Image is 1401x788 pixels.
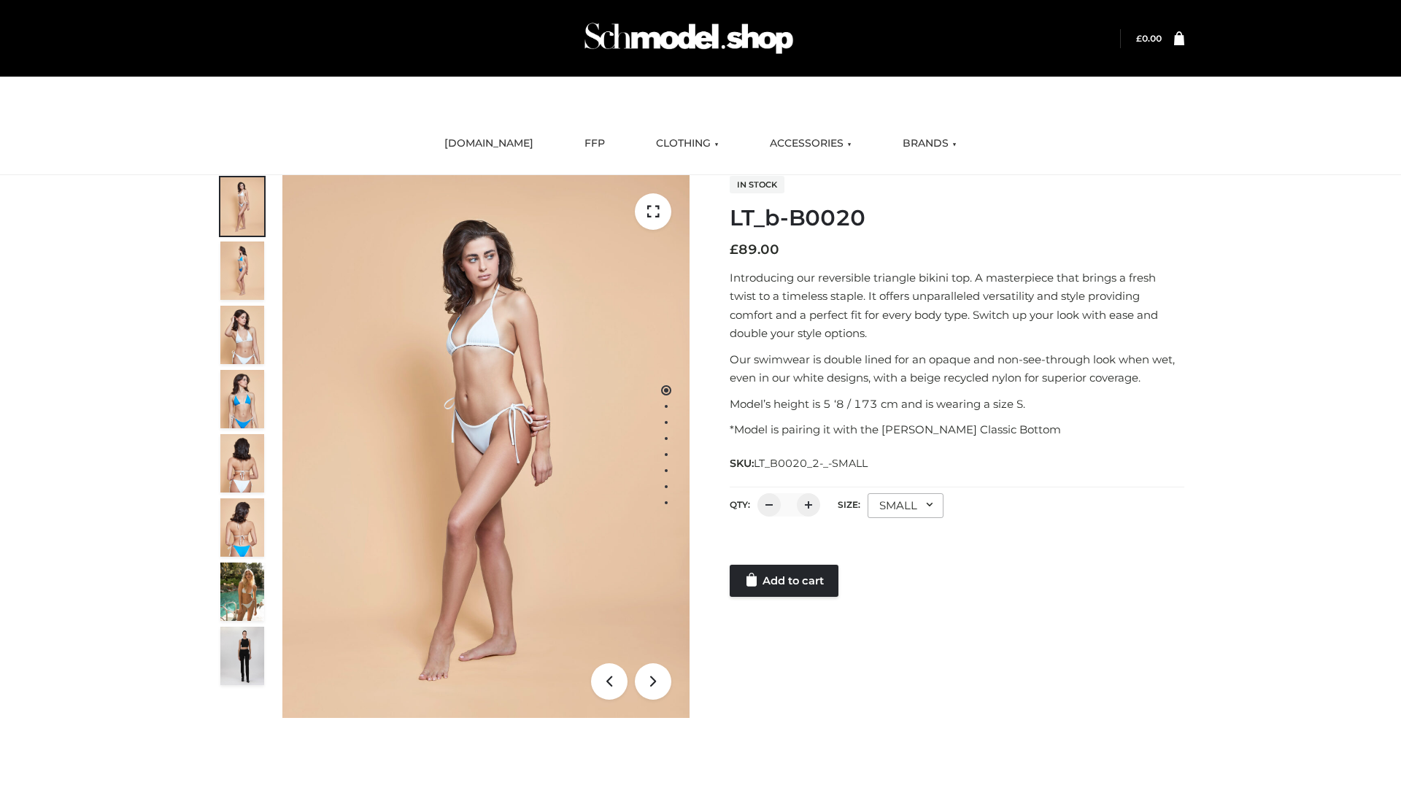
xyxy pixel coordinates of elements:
span: £ [1136,33,1142,44]
img: ArielClassicBikiniTop_CloudNine_AzureSky_OW114ECO_7-scaled.jpg [220,434,264,492]
img: Schmodel Admin 964 [579,9,798,67]
span: SKU: [730,455,869,472]
img: ArielClassicBikiniTop_CloudNine_AzureSky_OW114ECO_2-scaled.jpg [220,242,264,300]
span: £ [730,242,738,258]
label: Size: [838,499,860,510]
img: 49df5f96394c49d8b5cbdcda3511328a.HD-1080p-2.5Mbps-49301101_thumbnail.jpg [220,627,264,685]
p: Our swimwear is double lined for an opaque and non-see-through look when wet, even in our white d... [730,350,1184,387]
a: [DOMAIN_NAME] [433,128,544,160]
img: Arieltop_CloudNine_AzureSky2.jpg [220,563,264,621]
p: *Model is pairing it with the [PERSON_NAME] Classic Bottom [730,420,1184,439]
span: In stock [730,176,784,193]
a: BRANDS [892,128,968,160]
a: Add to cart [730,565,838,597]
bdi: 0.00 [1136,33,1162,44]
span: LT_B0020_2-_-SMALL [754,457,868,470]
label: QTY: [730,499,750,510]
h1: LT_b-B0020 [730,205,1184,231]
a: FFP [574,128,616,160]
a: CLOTHING [645,128,730,160]
img: ArielClassicBikiniTop_CloudNine_AzureSky_OW114ECO_3-scaled.jpg [220,306,264,364]
img: ArielClassicBikiniTop_CloudNine_AzureSky_OW114ECO_1-scaled.jpg [220,177,264,236]
img: ArielClassicBikiniTop_CloudNine_AzureSky_OW114ECO_4-scaled.jpg [220,370,264,428]
a: ACCESSORIES [759,128,862,160]
img: ArielClassicBikiniTop_CloudNine_AzureSky_OW114ECO_1 [282,175,690,718]
p: Model’s height is 5 ‘8 / 173 cm and is wearing a size S. [730,395,1184,414]
p: Introducing our reversible triangle bikini top. A masterpiece that brings a fresh twist to a time... [730,269,1184,343]
bdi: 89.00 [730,242,779,258]
img: ArielClassicBikiniTop_CloudNine_AzureSky_OW114ECO_8-scaled.jpg [220,498,264,557]
div: SMALL [868,493,943,518]
a: £0.00 [1136,33,1162,44]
